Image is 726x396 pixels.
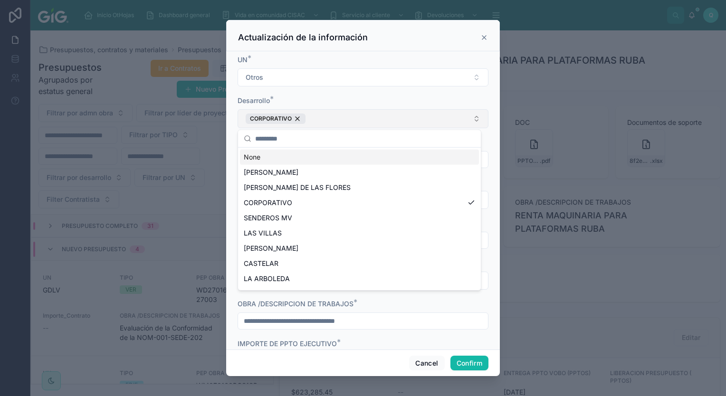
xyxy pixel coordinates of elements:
span: Otros [246,73,263,82]
span: IMPORTE DE PPTO EJECUTIVO [238,339,337,348]
button: Cancel [409,356,444,371]
button: Unselect 45 [246,113,306,124]
span: [PERSON_NAME] DE LAS FLORES [244,183,351,192]
h3: Actualización de la información [238,32,368,43]
span: [PERSON_NAME] [244,168,298,177]
span: Desarrollo [238,96,270,104]
span: SENDEROS MV [244,213,292,223]
button: Select Button [238,109,488,128]
span: CASTELAR SUR [244,289,294,299]
span: CASTELAR [244,259,278,268]
button: Select Button [238,68,488,86]
span: UN [238,56,248,64]
span: CORPORATIVO [244,198,292,207]
span: LAS VILLAS [244,228,282,238]
span: OBRA /DESCRIPCION DE TRABAJOS [238,300,353,308]
span: [PERSON_NAME] [244,244,298,253]
button: Confirm [450,356,488,371]
span: LA ARBOLEDA [244,274,290,283]
span: CORPORATIVO [250,115,292,123]
div: Suggestions [238,148,481,290]
div: None [240,150,479,165]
